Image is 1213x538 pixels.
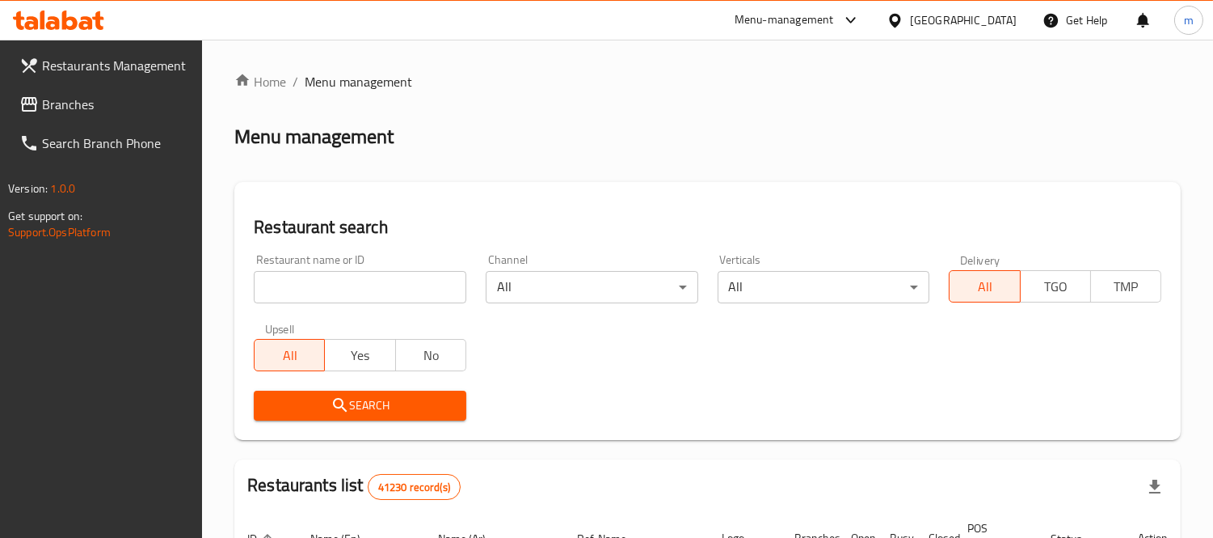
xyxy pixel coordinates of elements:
a: Support.OpsPlatform [8,222,111,243]
h2: Restaurants list [247,473,461,500]
span: No [402,344,460,367]
span: Get support on: [8,205,82,227]
span: Menu management [305,72,412,91]
span: TGO [1027,275,1085,299]
a: Restaurants Management [6,46,203,85]
a: Home [234,72,286,91]
a: Branches [6,85,203,124]
span: Branches [42,95,190,114]
div: Menu-management [735,11,834,30]
label: Upsell [265,323,295,334]
span: Search Branch Phone [42,133,190,153]
span: 41230 record(s) [369,480,460,495]
div: All [718,271,930,303]
div: Total records count [368,474,461,500]
label: Delivery [960,254,1000,265]
button: All [949,270,1020,303]
button: No [395,339,466,371]
span: m [1184,11,1194,29]
input: Search for restaurant name or ID.. [254,271,466,303]
nav: breadcrumb [234,72,1181,91]
button: TGO [1020,270,1091,303]
button: Search [254,391,466,421]
button: TMP [1090,270,1161,303]
button: Yes [324,339,395,371]
h2: Menu management [234,124,394,150]
div: Export file [1135,468,1174,506]
span: Restaurants Management [42,56,190,75]
div: [GEOGRAPHIC_DATA] [910,11,1017,29]
span: TMP [1097,275,1155,299]
span: All [956,275,1013,299]
span: All [261,344,318,367]
span: Yes [331,344,389,367]
span: Search [267,396,453,416]
a: Search Branch Phone [6,124,203,163]
div: All [486,271,698,303]
button: All [254,339,325,371]
span: Version: [8,178,48,199]
h2: Restaurant search [254,215,1161,239]
span: 1.0.0 [50,178,75,199]
li: / [293,72,298,91]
